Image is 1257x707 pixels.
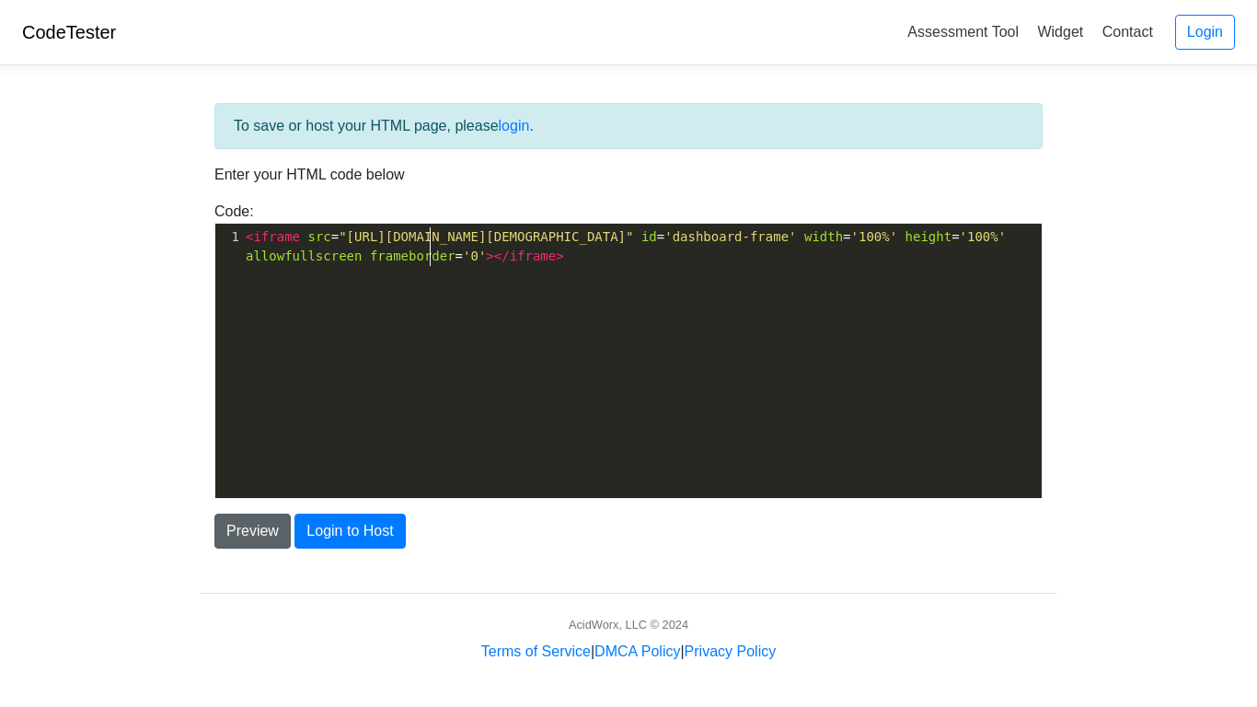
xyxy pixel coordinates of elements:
[556,249,563,263] span: >
[307,229,330,244] span: src
[201,201,1056,499] div: Code:
[253,229,300,244] span: iframe
[463,249,486,263] span: '0'
[214,164,1043,186] p: Enter your HTML code below
[569,616,688,633] div: AcidWorx, LLC © 2024
[594,643,680,659] a: DMCA Policy
[370,249,456,263] span: frameborder
[215,227,242,247] div: 1
[664,229,796,244] span: 'dashboard-frame'
[22,22,116,42] a: CodeTester
[851,229,898,244] span: '100%'
[246,249,362,263] span: allowfullscreen
[246,229,253,244] span: <
[339,229,633,244] span: "[URL][DOMAIN_NAME][DEMOGRAPHIC_DATA]"
[486,249,509,263] span: ></
[900,17,1026,47] a: Assessment Tool
[905,229,952,244] span: height
[1175,15,1235,50] a: Login
[1030,17,1090,47] a: Widget
[804,229,843,244] span: width
[499,118,530,133] a: login
[246,229,1014,263] span: = = = = =
[294,514,405,549] button: Login to Host
[214,514,291,549] button: Preview
[481,641,776,663] div: | |
[214,103,1043,149] div: To save or host your HTML page, please .
[960,229,1007,244] span: '100%'
[1095,17,1160,47] a: Contact
[641,229,657,244] span: id
[481,643,591,659] a: Terms of Service
[510,249,557,263] span: iframe
[685,643,777,659] a: Privacy Policy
